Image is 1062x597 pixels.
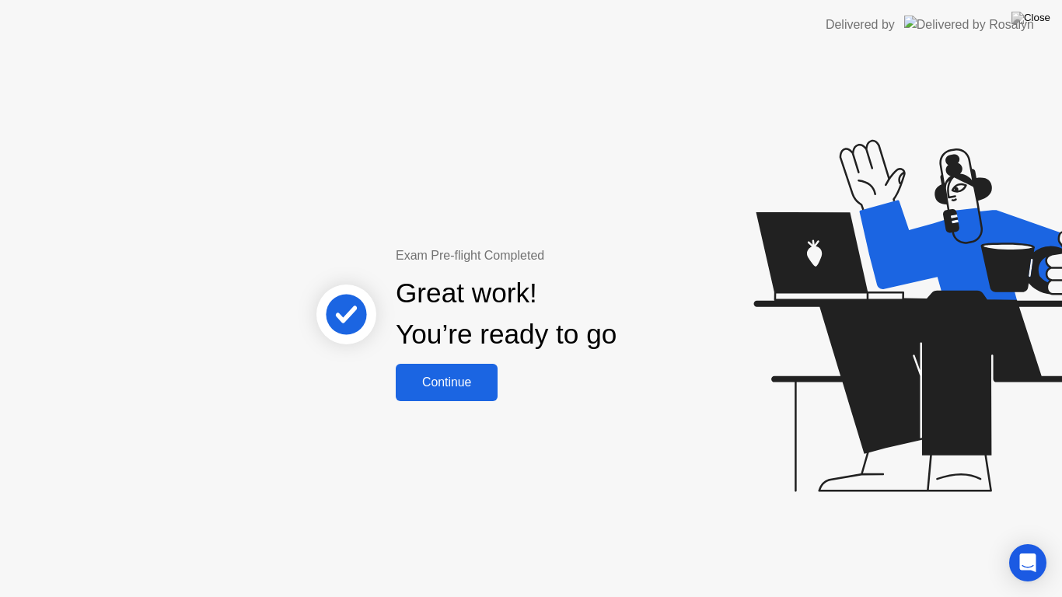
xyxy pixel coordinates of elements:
[396,246,717,265] div: Exam Pre-flight Completed
[396,273,617,355] div: Great work! You’re ready to go
[904,16,1034,33] img: Delivered by Rosalyn
[1009,544,1046,581] div: Open Intercom Messenger
[396,364,498,401] button: Continue
[826,16,895,34] div: Delivered by
[1011,12,1050,24] img: Close
[400,375,493,389] div: Continue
